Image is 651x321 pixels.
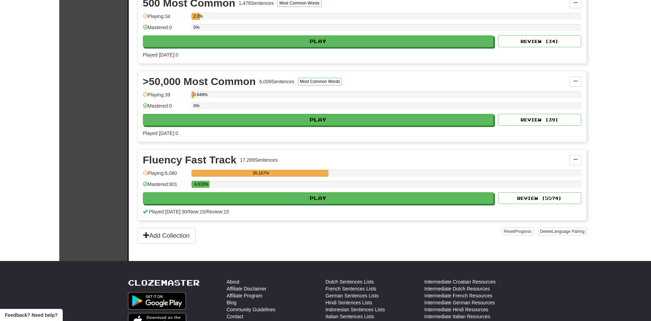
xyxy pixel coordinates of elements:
[425,306,488,313] a: Intermediate Hindi Resources
[326,285,376,292] a: French Sentences Lists
[143,102,188,114] div: Mastered: 0
[194,181,209,188] div: 4.633%
[227,285,267,292] a: Affiliate Disclaimer
[143,155,237,165] div: Fluency Fast Track
[326,292,379,299] a: German Sentences Lists
[194,170,328,177] div: 35.167%
[143,170,188,181] div: Playing: 6,080
[326,299,372,306] a: Hindi Sentences Lists
[425,299,495,306] a: Intermediate German Resources
[128,292,186,310] img: Get it on Google Play
[205,209,206,214] span: /
[143,13,188,24] div: Playing: 34
[143,130,178,136] span: Played [DATE]: 0
[143,76,256,87] div: >50,000 Most Common
[227,313,243,320] a: Contact
[326,313,374,320] a: Italian Sentences Lists
[502,228,533,235] button: ResetProgress
[187,209,189,214] span: /
[326,278,374,285] a: Dutch Sentences Lists
[143,181,188,192] div: Mastered: 801
[498,114,581,126] button: Review (39)
[326,306,385,313] a: Indonesian Sentences Lists
[538,228,587,235] button: DeleteLanguage Pairing
[137,228,196,244] button: Add Collection
[143,52,178,58] span: Played [DATE]: 0
[227,306,276,313] a: Community Guidelines
[498,192,581,204] button: Review (5574)
[143,91,188,103] div: Playing: 39
[515,229,531,234] span: Progress
[240,157,278,163] div: 17,289 Sentences
[298,78,342,85] button: Most Common Words
[425,278,496,285] a: Intermediate Croatian Resources
[194,13,200,20] div: 2.3%
[425,285,490,292] a: Intermediate Dutch Resources
[227,299,237,306] a: Blog
[143,24,188,35] div: Mastered: 0
[143,35,494,47] button: Play
[128,278,200,287] a: Clozemaster
[189,209,205,214] span: New: 15
[552,229,584,234] span: Language Pairing
[143,114,494,126] button: Play
[425,292,492,299] a: Intermediate French Resources
[425,313,490,320] a: Intermediate Italian Resources
[149,209,187,214] span: Played [DATE]: 30
[206,209,229,214] span: Review: 15
[227,278,240,285] a: About
[227,292,263,299] a: Affiliate Program
[5,312,58,319] span: Open feedback widget
[259,78,294,85] div: 6,009 Sentences
[143,192,494,204] button: Play
[498,35,581,47] button: Review (34)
